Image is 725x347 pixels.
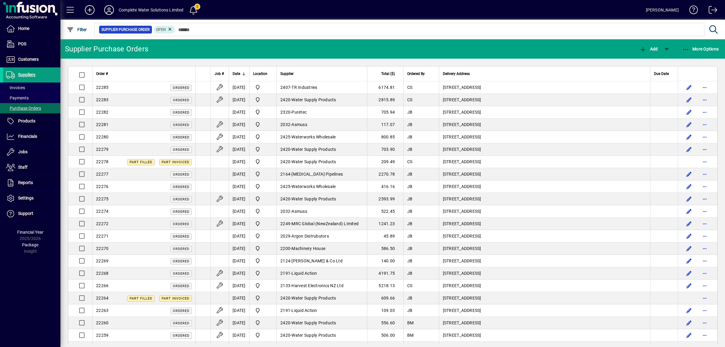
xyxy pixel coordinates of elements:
[439,242,650,255] td: [STREET_ADDRESS]
[119,5,184,15] div: Complete Water Solutions Limited
[67,27,87,32] span: Filter
[367,193,403,205] td: 2593.99
[253,121,273,128] span: Motueka
[65,24,89,35] button: Filter
[214,70,224,77] span: Job #
[96,97,108,102] span: 22283
[253,294,273,302] span: Motueka
[96,320,108,325] span: 22260
[229,156,249,168] td: [DATE]
[704,1,717,21] a: Logout
[439,106,650,118] td: [STREET_ADDRESS]
[439,143,650,156] td: [STREET_ADDRESS]
[700,182,710,191] button: More options
[3,191,60,206] a: Settings
[229,180,249,193] td: [DATE]
[276,118,367,131] td: -
[407,172,413,177] span: JB
[407,70,435,77] div: Ordered By
[173,235,189,238] span: Ordered
[173,197,189,201] span: Ordered
[6,106,41,111] span: Purchase Orders
[96,70,108,77] span: Order #
[173,259,189,263] span: Ordered
[439,280,650,292] td: [STREET_ADDRESS]
[276,168,367,180] td: -
[229,218,249,230] td: [DATE]
[253,245,273,252] span: Motueka
[96,196,108,201] span: 22275
[684,120,694,129] button: Edit
[229,292,249,304] td: [DATE]
[280,308,290,313] span: 2191
[3,144,60,160] a: Jobs
[280,97,290,102] span: 2420
[276,131,367,143] td: -
[229,131,249,143] td: [DATE]
[173,86,189,90] span: Ordered
[292,308,317,313] span: Liquid Action
[367,81,403,94] td: 6174.81
[3,175,60,190] a: Reports
[253,84,273,91] span: Motueka
[280,283,290,288] span: 2133
[292,122,307,127] span: Asmuss
[367,94,403,106] td: 2815.89
[381,70,395,77] span: Total ($)
[292,283,343,288] span: Harvest Electronics NZ Ltd
[253,70,273,77] div: Location
[276,292,367,304] td: -
[407,271,413,276] span: JB
[292,172,343,177] span: [MEDICAL_DATA] Pipelines
[367,292,403,304] td: 609.66
[253,282,273,289] span: Motueka
[700,306,710,315] button: More options
[407,283,413,288] span: CS
[96,209,108,214] span: 22274
[684,306,694,315] button: Edit
[700,318,710,328] button: More options
[640,47,658,51] span: Add
[253,158,273,165] span: Motueka
[162,297,189,300] span: Part Invoiced
[18,41,26,46] span: POS
[280,234,290,238] span: 2029
[173,135,189,139] span: Ordered
[638,44,659,54] button: Add
[276,304,367,317] td: -
[80,5,99,15] button: Add
[367,131,403,143] td: 800.85
[253,270,273,277] span: Motueka
[439,193,650,205] td: [STREET_ADDRESS]
[173,111,189,115] span: Ordered
[276,81,367,94] td: -
[18,118,35,123] span: Products
[229,143,249,156] td: [DATE]
[700,330,710,340] button: More options
[700,194,710,204] button: More options
[700,169,710,179] button: More options
[443,70,470,77] span: Delivery Address
[654,70,669,77] span: Due Date
[18,211,33,216] span: Support
[682,47,719,51] span: More Options
[229,168,249,180] td: [DATE]
[229,106,249,118] td: [DATE]
[229,230,249,242] td: [DATE]
[280,147,290,152] span: 2420
[684,231,694,241] button: Edit
[439,317,650,329] td: [STREET_ADDRESS]
[700,219,710,229] button: More options
[6,85,25,90] span: Invoices
[253,220,273,227] span: Motueka
[700,256,710,266] button: More options
[229,81,249,94] td: [DATE]
[173,284,189,288] span: Ordered
[18,180,33,185] span: Reports
[684,256,694,266] button: Edit
[65,44,148,54] div: Supplier Purchase Orders
[280,70,294,77] span: Supplier
[18,149,27,154] span: Jobs
[280,110,290,115] span: 2320
[280,209,290,214] span: 2032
